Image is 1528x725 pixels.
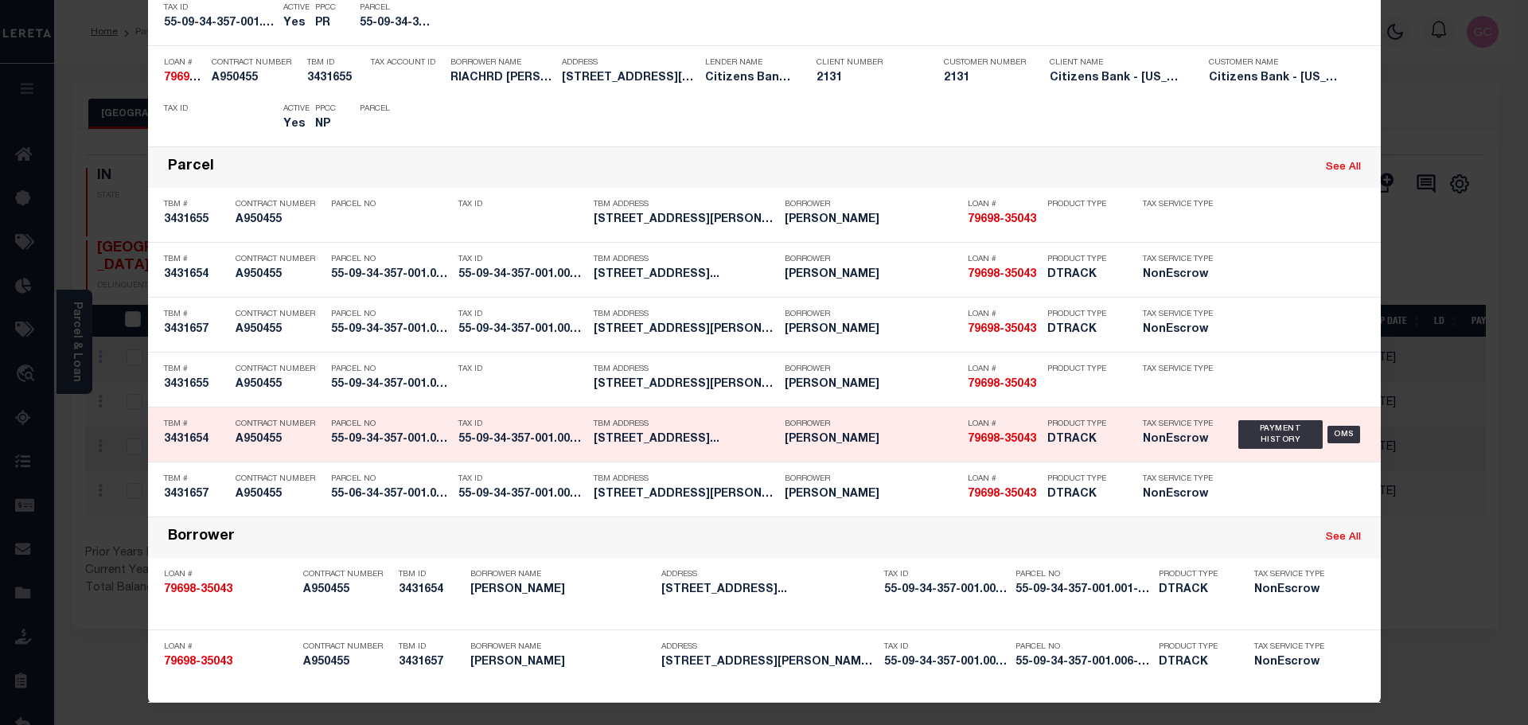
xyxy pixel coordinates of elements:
p: Tax Service Type [1143,255,1214,264]
h5: 2131 [944,72,1023,85]
h5: HAMMACK, RICHARD [470,583,653,597]
h5: 3431655 [164,213,228,227]
p: Loan # [164,642,295,652]
h5: 3431654 [399,583,462,597]
h5: Citizens Bank - Indiana [1209,72,1344,85]
p: Tax ID [458,364,586,374]
strong: 79698-35043 [968,434,1036,445]
p: TBM Address [594,310,777,319]
strong: 79698-35043 [164,584,232,595]
div: Parcel [168,158,214,177]
h5: 55-09-34-357-001.001-021 [458,268,586,282]
p: TBM # [164,474,228,484]
p: Address [661,642,876,652]
h5: 79698-35043 [164,656,295,669]
h5: 55-09-34-357-001.001-021 [331,433,450,446]
p: Tax ID [164,104,275,114]
p: TBM Address [594,200,777,209]
p: Product Type [1047,419,1119,429]
p: Tax Account ID [371,58,442,68]
h5: 55-09-34-357-001.006-021 [458,488,586,501]
p: Active [283,3,310,13]
p: Parcel No [1015,570,1151,579]
p: Tax Service Type [1143,474,1214,484]
h5: PR [315,17,336,30]
h5: Citizens Bank - Indiana [1050,72,1185,85]
p: Tax Service Type [1143,364,1214,374]
p: Borrower Name [470,642,653,652]
p: Contract Number [303,642,391,652]
h5: 55-09-34-357-001.006-021 [360,17,431,30]
p: Tax Service Type [1143,310,1214,319]
p: Contract Number [212,58,299,68]
h5: A950455 [236,213,323,227]
h5: 79698-35043 [968,323,1039,337]
p: Tax ID [458,310,586,319]
h5: Citizens Bank - Indiana [705,72,793,85]
p: TBM Address [594,364,777,374]
p: Contract Number [236,364,323,374]
p: TBM Address [594,474,777,484]
p: Borrower [785,474,960,484]
strong: 79698-35043 [968,379,1036,390]
h5: 55-06-34-357-001.0063-021 [331,488,450,501]
h5: 55-09-34-357-001.001-021 [331,268,450,282]
h5: HAMMACK, RICHARD [785,268,960,282]
p: Parcel No [331,364,450,374]
h5: HAMMACK, RICHARD [470,656,653,669]
p: Loan # [968,364,1039,374]
p: Contract Number [236,255,323,264]
h5: 55-09-34-357-001.006-021 [458,323,586,337]
p: Tax ID [164,3,275,13]
p: TBM Address [594,255,777,264]
p: TBM # [164,200,228,209]
h5: 55-09-34-357-001.008-021 [331,378,450,392]
p: Parcel No [331,255,450,264]
p: Borrower [785,364,960,374]
p: Customer Number [944,58,1026,68]
strong: 79698-35043 [968,214,1036,225]
h5: A950455 [236,268,323,282]
h5: 55-09-34-357-001.006-021 [1015,656,1151,669]
h5: HAMMACK, RICHARD [785,488,960,501]
h5: NonEscrow [1143,323,1214,337]
p: Contract Number [236,474,323,484]
h5: 79698-35043 [968,268,1039,282]
a: See All [1326,162,1361,173]
h5: 55-09-34-357-001.006-021 [884,656,1008,669]
p: TBM ID [399,570,462,579]
h5: DTRACK [1047,323,1119,337]
p: Parcel No [331,474,450,484]
h5: A950455 [236,323,323,337]
h5: 855 E HARRISON ST MARTINSVILLE ... [661,656,876,669]
h5: HAMMACK, RICHARD [785,213,960,227]
p: TBM # [164,364,228,374]
p: Borrower [785,310,960,319]
p: Product Type [1047,474,1119,484]
p: Lender Name [705,58,793,68]
div: OMS [1327,426,1360,443]
p: Borrower Name [450,58,554,68]
p: Parcel No [331,310,450,319]
p: Product Type [1047,310,1119,319]
strong: 79698-35043 [968,269,1036,280]
div: Payment History [1238,420,1323,449]
strong: 79698-35043 [968,489,1036,500]
h5: 79698-35043 [968,213,1039,227]
h5: NP [315,118,336,131]
h5: 849 E HARRISON ST MARTINSVILLE ... [562,72,697,85]
h5: DTRACK [1159,656,1230,669]
h5: 849 E HARRISON ST MARTINSVILLE ... [594,378,777,392]
h5: 3431657 [164,323,228,337]
p: Parcel No [331,200,450,209]
h5: 3431654 [164,268,228,282]
h5: NonEscrow [1143,433,1214,446]
h5: DTRACK [1047,488,1119,501]
p: Loan # [968,474,1039,484]
h5: 55-09-34-357-001.001-021 [884,583,1008,597]
p: Contract Number [236,200,323,209]
h5: A950455 [236,378,323,392]
p: Tax Service Type [1254,570,1334,579]
h5: 855 E HARRISON ST MARTINSVILLE ... [594,323,777,337]
p: Loan # [968,200,1039,209]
